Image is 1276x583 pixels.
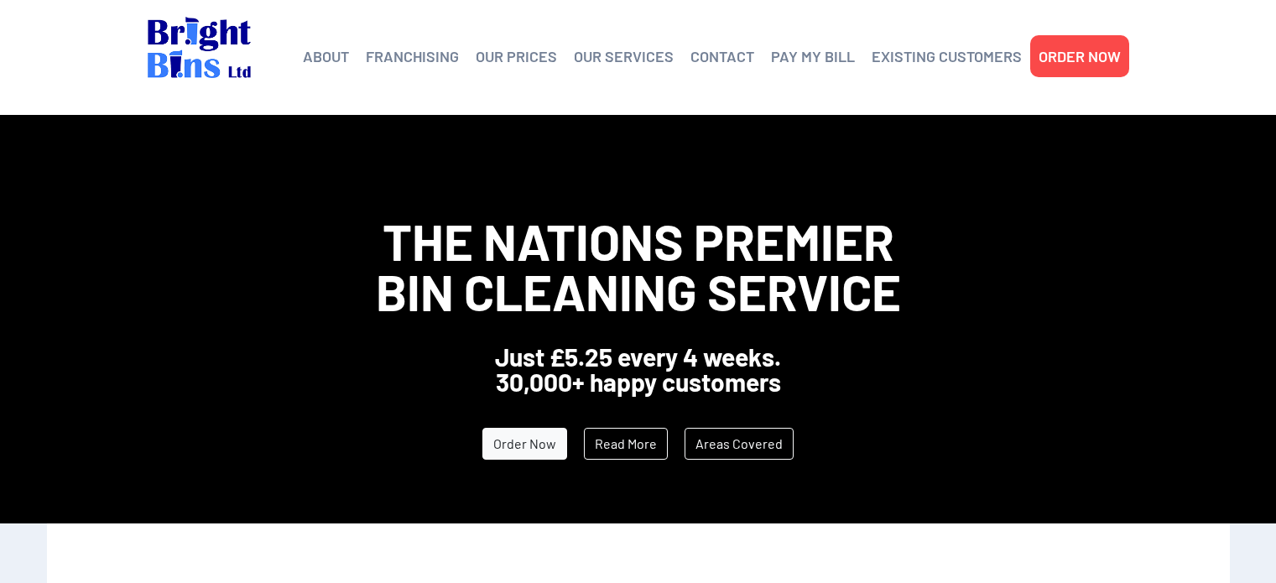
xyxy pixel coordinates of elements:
[584,428,668,460] a: Read More
[685,428,794,460] a: Areas Covered
[482,428,567,460] a: Order Now
[1039,44,1121,69] a: ORDER NOW
[366,44,459,69] a: FRANCHISING
[872,44,1022,69] a: EXISTING CUSTOMERS
[690,44,754,69] a: CONTACT
[376,211,901,321] span: The Nations Premier Bin Cleaning Service
[303,44,349,69] a: ABOUT
[476,44,557,69] a: OUR PRICES
[771,44,855,69] a: PAY MY BILL
[574,44,674,69] a: OUR SERVICES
